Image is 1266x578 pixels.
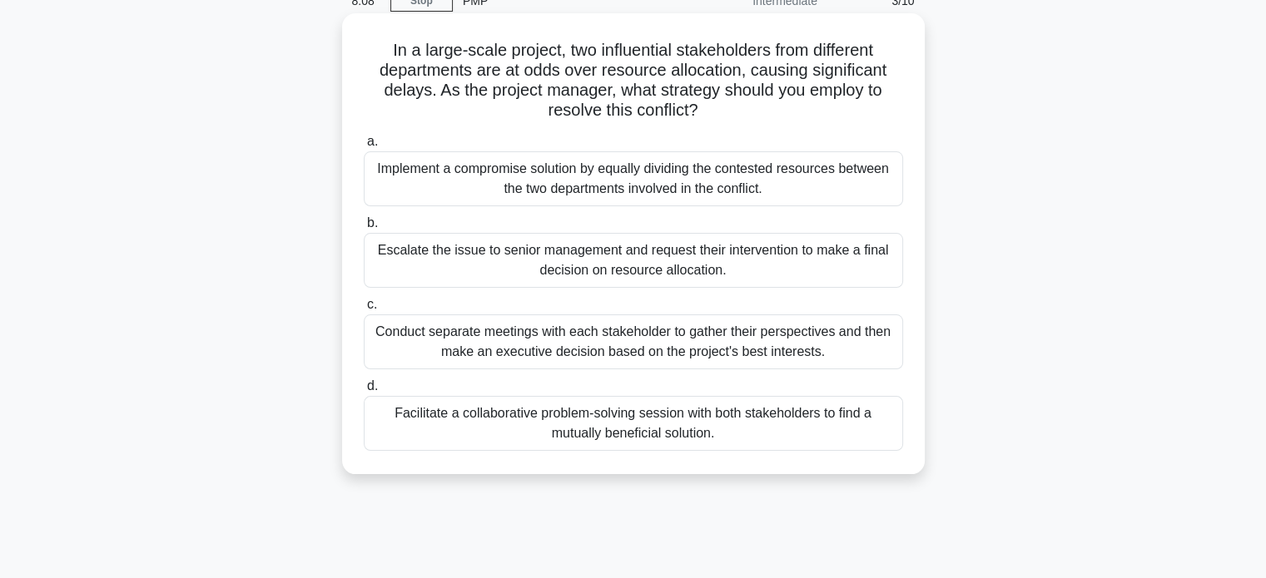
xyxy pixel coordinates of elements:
[367,215,378,230] span: b.
[364,151,903,206] div: Implement a compromise solution by equally dividing the contested resources between the two depar...
[364,233,903,288] div: Escalate the issue to senior management and request their intervention to make a final decision o...
[367,297,377,311] span: c.
[367,134,378,148] span: a.
[364,314,903,369] div: Conduct separate meetings with each stakeholder to gather their perspectives and then make an exe...
[367,378,378,393] span: d.
[362,40,905,121] h5: In a large-scale project, two influential stakeholders from different departments are at odds ove...
[364,396,903,451] div: Facilitate a collaborative problem-solving session with both stakeholders to find a mutually bene...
